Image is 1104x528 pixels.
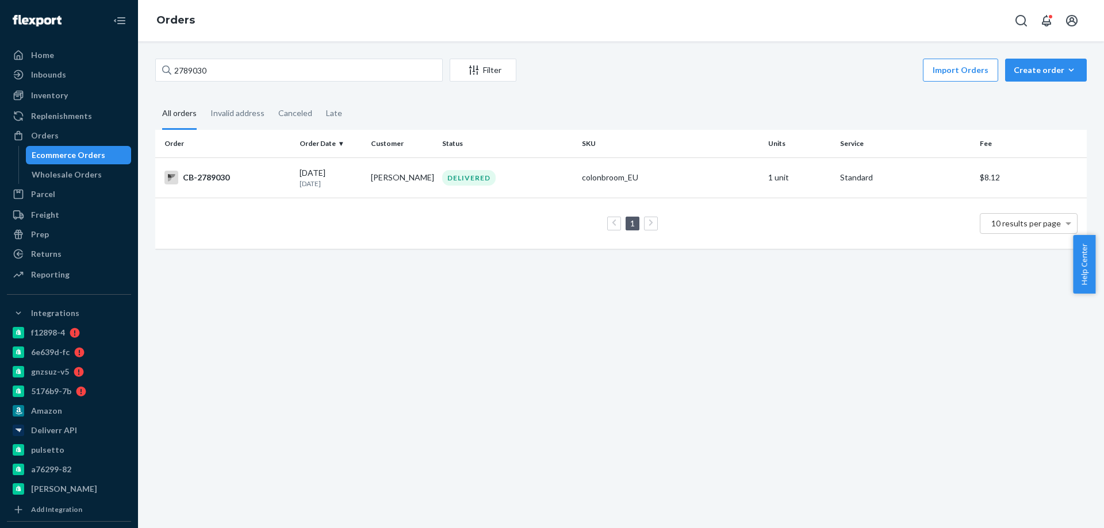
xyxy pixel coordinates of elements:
a: Returns [7,245,131,263]
div: Inventory [31,90,68,101]
button: Open notifications [1035,9,1058,32]
div: Returns [31,248,62,260]
th: Fee [975,130,1087,157]
div: Ecommerce Orders [32,149,105,161]
th: Order Date [295,130,366,157]
button: Open account menu [1060,9,1083,32]
a: Replenishments [7,107,131,125]
div: All orders [162,98,197,130]
p: [DATE] [300,179,362,188]
a: Ecommerce Orders [26,146,132,164]
div: [DATE] [300,167,362,188]
div: [PERSON_NAME] [31,483,97,495]
a: [PERSON_NAME] [7,480,131,498]
button: Help Center [1073,235,1095,294]
div: pulsetto [31,444,64,456]
div: Parcel [31,188,55,200]
td: $8.12 [975,157,1087,198]
div: Integrations [31,307,79,319]
a: Parcel [7,185,131,203]
div: f12898-4 [31,327,65,338]
a: a76299-82 [7,460,131,479]
div: DELIVERED [442,170,496,186]
td: [PERSON_NAME] [366,157,438,198]
a: Reporting [7,265,131,284]
div: 6e639d-fc [31,346,70,358]
img: Flexport logo [13,15,62,26]
th: Order [155,130,295,157]
div: Reporting [31,269,70,280]
td: 1 unit [764,157,835,198]
ol: breadcrumbs [147,4,204,37]
button: Filter [450,59,516,82]
div: 5176b9-7b [31,386,71,397]
th: Service [835,130,975,157]
div: Orders [31,130,59,141]
div: Inbounds [31,69,66,80]
a: Add Integration [7,503,131,517]
div: Filter [450,64,516,76]
a: pulsetto [7,441,131,459]
div: Deliverr API [31,425,77,436]
button: Integrations [7,304,131,322]
div: colonbroom_EU [582,172,759,183]
div: a76299-82 [31,464,71,475]
div: Prep [31,229,49,240]
a: 6e639d-fc [7,343,131,361]
a: 5176b9-7b [7,382,131,400]
div: Replenishments [31,110,92,122]
div: Freight [31,209,59,221]
div: Late [326,98,342,128]
a: Page 1 is your current page [628,218,637,228]
a: f12898-4 [7,323,131,342]
span: 10 results per page [991,218,1061,228]
a: Deliverr API [7,421,131,440]
div: Home [31,49,54,61]
input: Search orders [155,59,443,82]
a: Amazon [7,402,131,420]
th: SKU [577,130,764,157]
a: Wholesale Orders [26,165,132,184]
a: Inbounds [7,65,131,84]
button: Import Orders [923,59,998,82]
th: Units [764,130,835,157]
a: Inventory [7,86,131,105]
p: Standard [840,172,971,183]
a: Home [7,46,131,64]
a: Orders [156,14,195,26]
div: Create order [1014,64,1078,76]
div: Customer [371,138,433,148]
div: CB-2789030 [164,171,290,184]
button: Open Search Box [1010,9,1033,32]
div: Invalid address [210,98,264,128]
button: Create order [1005,59,1087,82]
a: Prep [7,225,131,244]
div: Wholesale Orders [32,169,102,180]
button: Close Navigation [108,9,131,32]
a: Freight [7,206,131,224]
div: Add Integration [31,504,82,514]
a: gnzsuz-v5 [7,363,131,381]
div: gnzsuz-v5 [31,366,69,377]
div: Amazon [31,405,62,417]
a: Orders [7,126,131,145]
th: Status [438,130,577,157]
div: Canceled [278,98,312,128]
